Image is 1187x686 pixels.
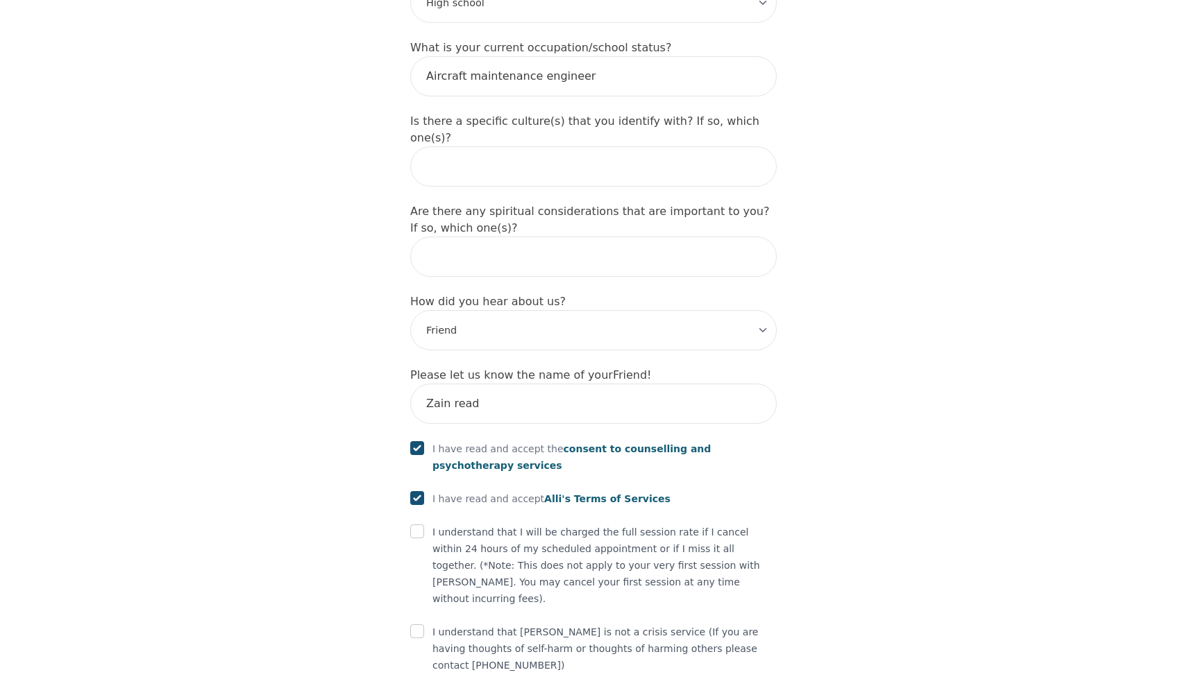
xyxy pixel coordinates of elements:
[432,443,711,471] span: consent to counselling and psychotherapy services
[410,368,652,381] label: Please let us know the name of your Friend !
[432,524,777,607] p: I understand that I will be charged the full session rate if I cancel within 24 hours of my sched...
[432,440,777,474] p: I have read and accept the
[410,41,671,54] label: What is your current occupation/school status?
[432,490,671,507] p: I have read and accept
[410,205,769,234] label: Are there any spiritual considerations that are important to you? If so, which one(s)?
[410,295,566,308] label: How did you hear about us?
[410,114,759,144] label: Is there a specific culture(s) that you identify with? If so, which one(s)?
[544,493,671,504] span: Alli's Terms of Services
[432,624,777,674] p: I understand that [PERSON_NAME] is not a crisis service (If you are having thoughts of self-harm ...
